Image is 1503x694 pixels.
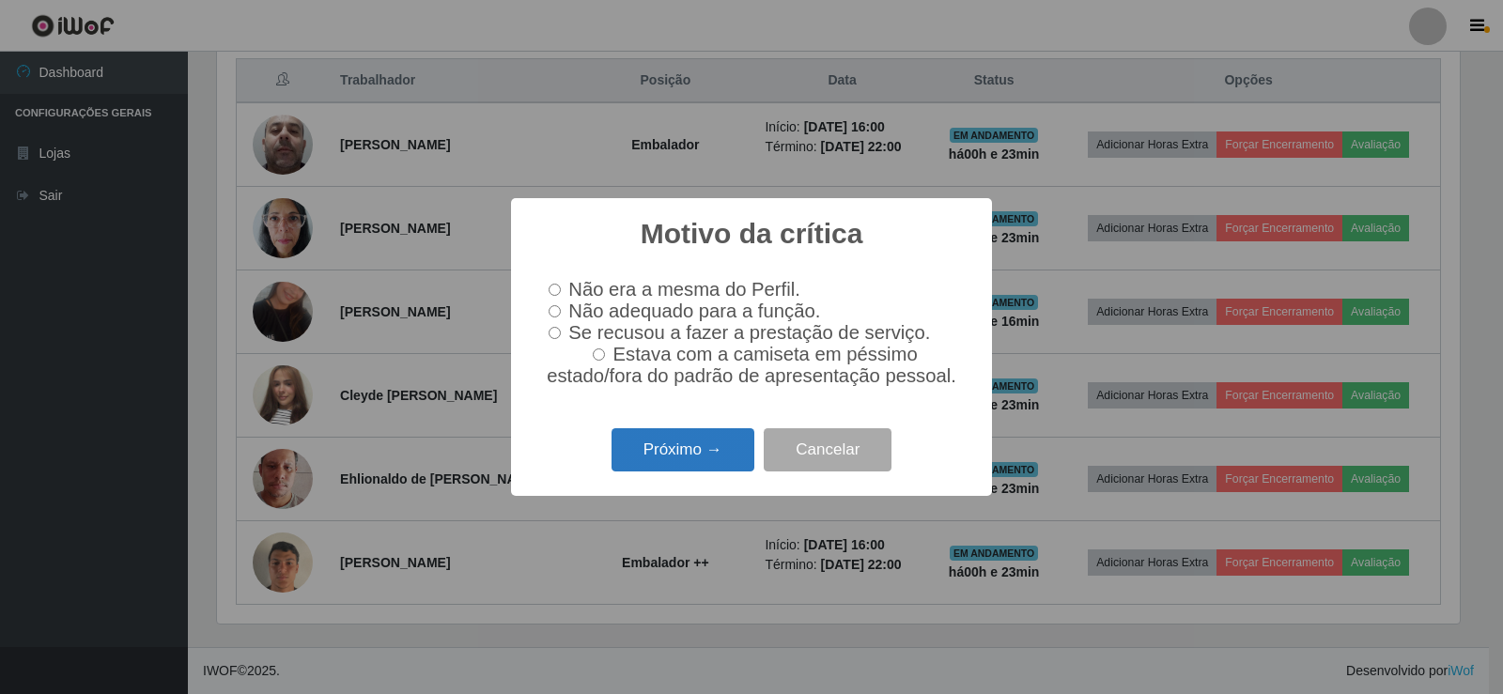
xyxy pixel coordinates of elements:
[549,327,561,339] input: Se recusou a fazer a prestação de serviço.
[568,301,820,321] span: Não adequado para a função.
[612,428,754,472] button: Próximo →
[593,348,605,361] input: Estava com a camiseta em péssimo estado/fora do padrão de apresentação pessoal.
[549,305,561,317] input: Não adequado para a função.
[549,284,561,296] input: Não era a mesma do Perfil.
[764,428,891,472] button: Cancelar
[641,217,863,251] h2: Motivo da crítica
[568,322,930,343] span: Se recusou a fazer a prestação de serviço.
[547,344,956,386] span: Estava com a camiseta em péssimo estado/fora do padrão de apresentação pessoal.
[568,279,799,300] span: Não era a mesma do Perfil.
